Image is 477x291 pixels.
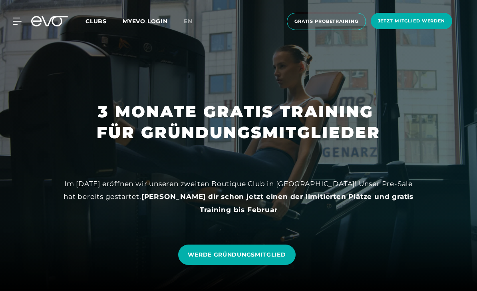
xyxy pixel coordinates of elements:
span: Gratis Probetraining [294,18,358,25]
span: Clubs [85,18,107,25]
a: WERDE GRÜNDUNGSMITGLIED [178,245,295,265]
a: en [184,17,202,26]
a: Clubs [85,17,123,25]
strong: [PERSON_NAME] dir schon jetzt einen der limitierten Plätze und gratis Training bis Februar [141,193,413,213]
span: en [184,18,193,25]
div: Im [DATE] eröffnen wir unseren zweiten Boutique Club in [GEOGRAPHIC_DATA]! Unser Pre-Sale hat ber... [59,177,418,216]
a: MYEVO LOGIN [123,18,168,25]
h1: 3 MONATE GRATIS TRAINING FÜR GRÜNDUNGSMITGLIEDER [97,101,380,143]
a: Jetzt Mitglied werden [368,13,455,30]
span: Jetzt Mitglied werden [378,18,445,24]
span: WERDE GRÜNDUNGSMITGLIED [188,251,286,259]
a: Gratis Probetraining [284,13,368,30]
